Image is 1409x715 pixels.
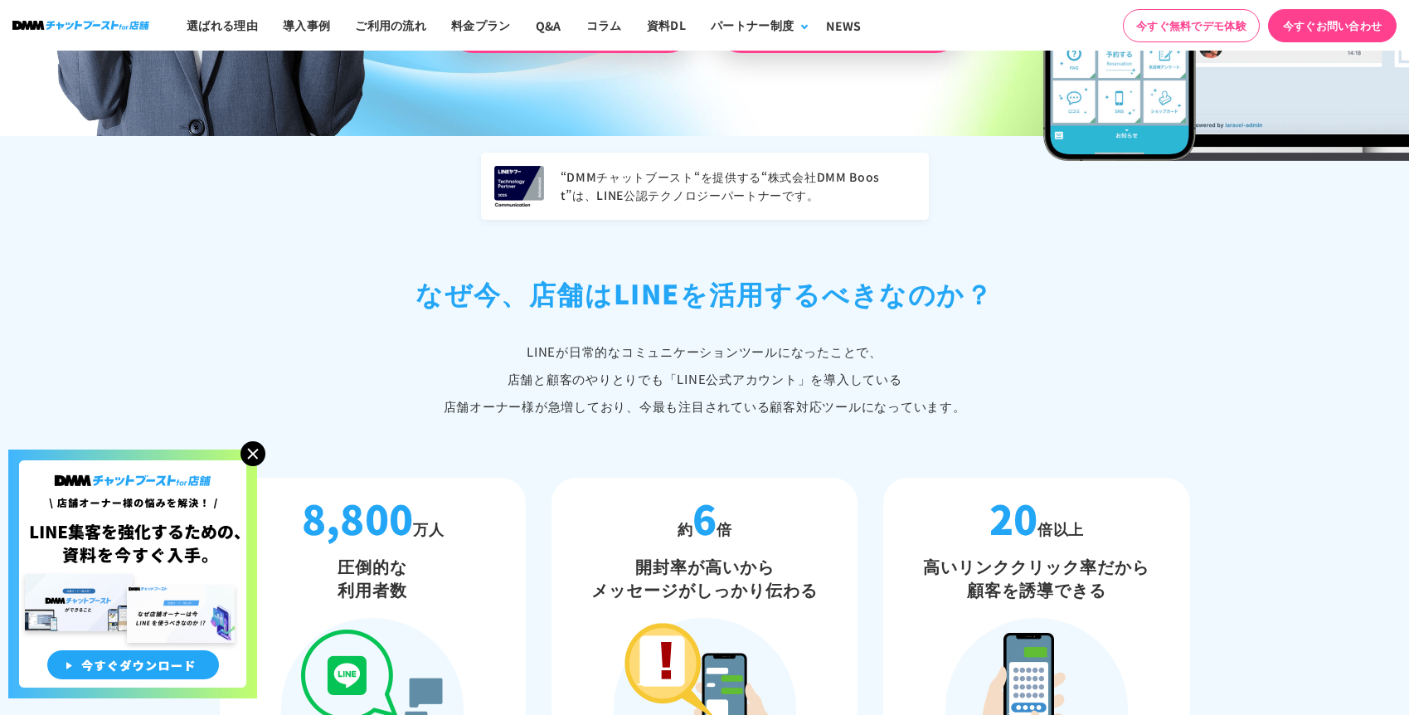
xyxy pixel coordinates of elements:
[989,489,1038,547] strong: 20
[8,450,257,469] a: 店舗オーナー様の悩みを解決!LINE集客を狂化するための資料を今すぐ入手!
[228,494,518,542] p: 万人
[692,489,717,547] strong: 6
[220,273,1190,313] h2: なぜ今、店舗は LINEを活用するべきなのか？
[8,450,257,698] img: 店舗オーナー様の悩みを解決!LINE集客を狂化するための資料を今すぐ入手!
[228,555,518,601] h3: 圧倒的な 利用者数
[1123,9,1260,42] a: 今すぐ無料でデモ体験
[560,555,850,601] h3: 開封率が高いから メッセージがしっかり伝わる
[302,489,414,547] strong: 8,800
[892,555,1182,601] h3: 高いリンククリック率だから 顧客を誘導できる
[220,338,1190,420] p: LINEが日常的なコミュニケーションツールになったことで、 店舗と顧客のやりとりでも「LINE公式アカウント」 を導入している 店舗オーナー様が急増しており、今最も注目されている顧客対応ツールに...
[892,494,1182,542] p: 倍以上
[711,17,794,34] div: パートナー制度
[560,494,850,542] p: 約 倍
[494,166,544,207] img: LINEヤフー Technology Partner 2025
[1268,9,1397,42] a: 今すぐお問い合わせ
[561,168,916,205] p: “DMMチャットブースト“を提供する“株式会社DMM Boost”は、LINE公認テクノロジーパートナーです。
[12,21,149,30] img: ロゴ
